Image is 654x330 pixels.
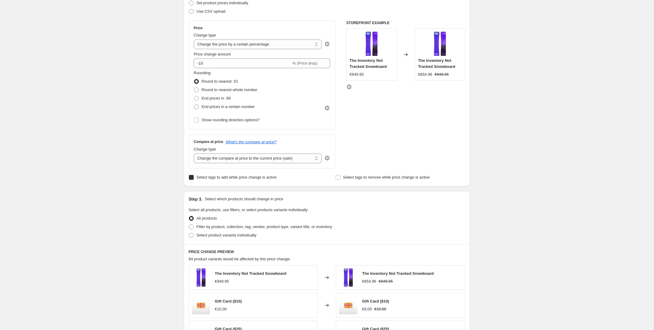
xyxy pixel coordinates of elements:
span: Select all products, use filters, or select products variants individually [189,208,308,212]
span: Gift Card ($10) [215,299,242,303]
span: Select tags to remove while price change is active [343,175,430,179]
span: Round to nearest whole number [202,87,257,92]
span: The Inventory Not Tracked Snowboard [349,58,387,69]
h2: Step 3. [189,196,202,202]
span: Change type [194,33,216,37]
strike: €949.95 [435,71,449,78]
span: Use CSV upload [196,9,225,14]
strike: €949.95 [379,278,393,284]
span: Price change amount [194,52,231,56]
img: snowboard_purple_hydrogen_80x.png [339,268,357,287]
div: €854.96 [362,278,376,284]
span: The Inventory Not Tracked Snowboard [362,271,434,276]
span: End prices in a certain number [202,104,255,109]
img: snowboard_purple_hydrogen_80x.png [428,32,452,56]
img: gift_card_80x.png [192,296,210,314]
div: help [324,155,330,161]
button: What's the compare at price? [226,140,277,144]
div: €949.95 [215,278,229,284]
div: €949.95 [349,71,364,78]
span: Gift Card ($10) [362,299,389,303]
img: snowboard_purple_hydrogen_80x.png [192,268,210,287]
div: €9.00 [362,306,372,312]
span: Rounding [194,71,211,75]
div: €10.00 [215,306,227,312]
img: snowboard_purple_hydrogen_80x.png [359,32,383,56]
span: End prices in .99 [202,96,231,100]
span: Select product variants individually [196,233,256,237]
h3: Compare at price [194,139,223,144]
span: Filter by product, collection, tag, vendor, product type, variant title, or inventory [196,224,332,229]
span: % (Price drop) [292,61,317,65]
div: help [324,41,330,47]
span: Set product prices individually [196,1,248,5]
strike: €10.00 [374,306,386,312]
span: All products [196,216,217,221]
span: 84 product variants would be affected by this price change: [189,257,291,261]
p: Select which products should change in price [205,196,283,202]
span: The Inventory Not Tracked Snowboard [418,58,455,69]
img: gift_card_80x.png [339,296,357,314]
span: Change type [194,147,216,151]
span: Round to nearest .01 [202,79,238,84]
h6: STOREFRONT EXAMPLE [346,21,465,25]
h3: Price [194,26,202,30]
input: -15 [194,59,291,68]
span: The Inventory Not Tracked Snowboard [215,271,286,276]
span: Select tags to add while price change is active [196,175,277,179]
div: €854.96 [418,71,432,78]
h6: PRICE CHANGE PREVIEW [189,249,465,254]
span: Show rounding direction options? [202,118,259,122]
